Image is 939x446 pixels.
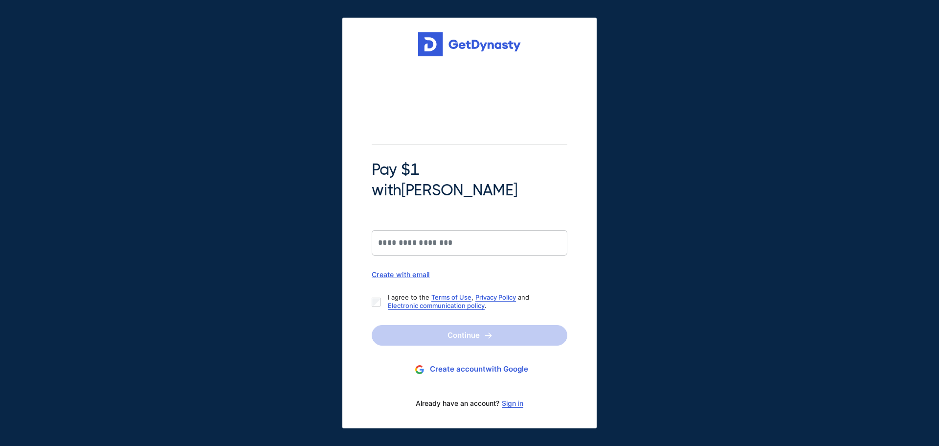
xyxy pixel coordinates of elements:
p: I agree to the , and . [388,293,559,310]
div: Create with email [372,270,567,279]
a: Electronic communication policy [388,302,485,309]
a: Sign in [502,399,523,407]
a: Privacy Policy [475,293,516,301]
div: Already have an account? [372,393,567,414]
img: Get started for free with Dynasty Trust Company [418,32,521,57]
button: Create accountwith Google [372,360,567,378]
span: Pay $1 with [PERSON_NAME] [372,160,567,200]
a: Terms of Use [431,293,471,301]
